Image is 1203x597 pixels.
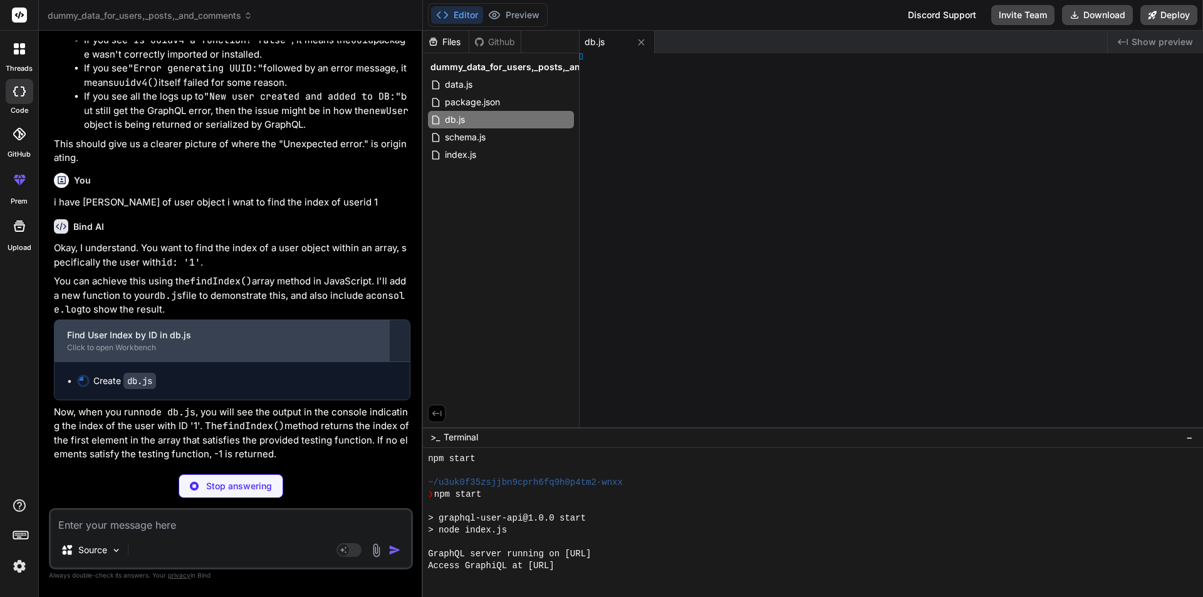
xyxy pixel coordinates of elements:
[74,174,91,187] h6: You
[428,524,507,536] span: > node index.js
[369,105,409,117] code: newUser
[351,34,373,46] code: uuid
[1132,36,1193,48] span: Show preview
[154,289,182,302] code: db.js
[991,5,1055,25] button: Invite Team
[9,556,30,577] img: settings
[48,9,253,22] span: dummy_data_for_users,_posts,_and_comments
[84,33,410,61] li: If you see , it means the package wasn't correctly imported or installed.
[222,420,284,432] code: findIndex()
[369,543,383,558] img: attachment
[428,560,555,572] span: Access GraphiQL at [URL]
[139,406,195,418] code: node db.js
[54,289,405,316] code: console.log
[428,512,586,524] span: > graphql-user-api@1.0.0 start
[84,90,410,132] li: If you see all the logs up to but still get the GraphQL error, then the issue might be in how the...
[585,36,605,48] span: db.js
[1140,5,1197,25] button: Deploy
[444,147,477,162] span: index.js
[54,137,410,165] p: This should give us a clearer picture of where the "Unexpected error." is originating.
[900,5,984,25] div: Discord Support
[11,105,28,116] label: code
[55,320,389,361] button: Find User Index by ID in db.jsClick to open Workbench
[161,256,200,269] code: id: '1'
[428,453,476,465] span: npm start
[444,130,487,145] span: schema.js
[8,242,31,253] label: Upload
[423,36,469,48] div: Files
[428,489,434,501] span: ❯
[111,545,122,556] img: Pick Models
[483,6,544,24] button: Preview
[444,431,478,444] span: Terminal
[444,77,474,92] span: data.js
[54,274,410,317] p: You can achieve this using the array method in JavaScript. I'll add a new function to your file t...
[206,480,272,492] p: Stop answering
[78,544,107,556] p: Source
[434,489,482,501] span: npm start
[1186,431,1193,444] span: −
[6,63,33,74] label: threads
[73,221,104,233] h6: Bind AI
[54,405,410,462] p: Now, when you run , you will see the output in the console indicating the index of the user with ...
[93,375,156,387] div: Create
[113,76,159,89] code: uuidv4()
[67,343,377,353] div: Click to open Workbench
[1184,427,1195,447] button: −
[128,34,291,46] code: "Is uuidv4 a function? false"
[430,61,636,73] span: dummy_data_for_users,_posts,_and_comments
[168,571,190,579] span: privacy
[54,195,410,210] p: i have [PERSON_NAME] of user object i wnat to find the index of userid 1
[8,149,31,160] label: GitHub
[388,544,401,556] img: icon
[444,112,466,127] span: db.js
[428,548,591,560] span: GraphQL server running on [URL]
[11,196,28,207] label: prem
[49,569,413,581] p: Always double-check its answers. Your in Bind
[67,329,377,341] div: Find User Index by ID in db.js
[204,90,401,103] code: "New user created and added to DB:"
[444,95,501,110] span: package.json
[469,36,521,48] div: Github
[54,241,410,269] p: Okay, I understand. You want to find the index of a user object within an array, specifically the...
[428,477,623,489] span: ~/u3uk0f35zsjjbn9cprh6fq9h0p4tm2-wnxx
[1062,5,1133,25] button: Download
[84,61,410,90] li: If you see followed by an error message, it means itself failed for some reason.
[190,275,252,288] code: findIndex()
[431,6,483,24] button: Editor
[430,431,440,444] span: >_
[128,62,263,75] code: "Error generating UUID:"
[123,373,156,389] code: db.js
